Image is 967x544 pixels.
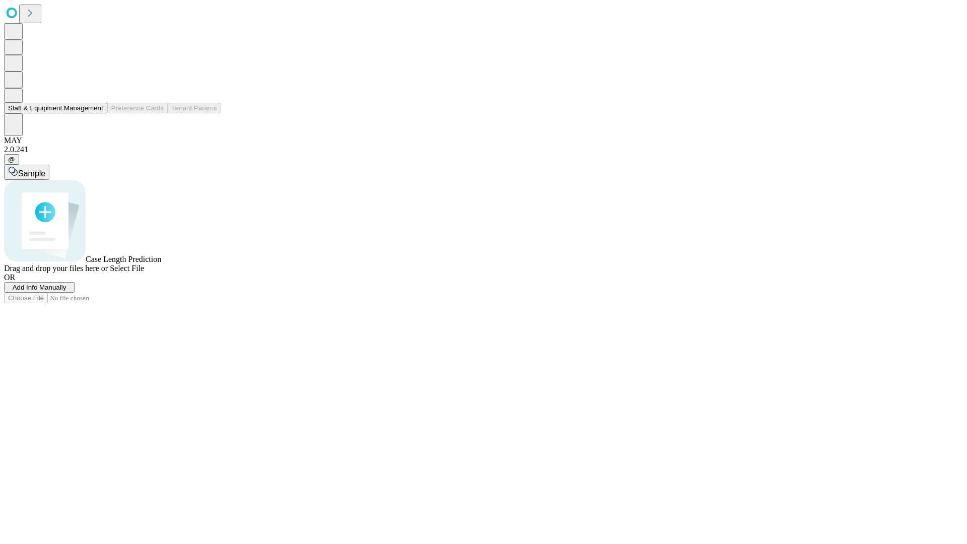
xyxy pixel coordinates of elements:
span: Case Length Prediction [86,255,161,263]
span: Sample [18,169,45,178]
button: @ [4,154,19,165]
div: MAY [4,136,963,145]
span: OR [4,273,15,282]
div: 2.0.241 [4,145,963,154]
span: Select File [110,264,144,273]
button: Tenant Params [168,103,221,113]
span: Drag and drop your files here or [4,264,108,273]
button: Sample [4,165,49,180]
button: Add Info Manually [4,282,75,293]
span: @ [8,156,15,163]
span: Add Info Manually [13,284,66,291]
button: Preference Cards [107,103,168,113]
button: Staff & Equipment Management [4,103,107,113]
